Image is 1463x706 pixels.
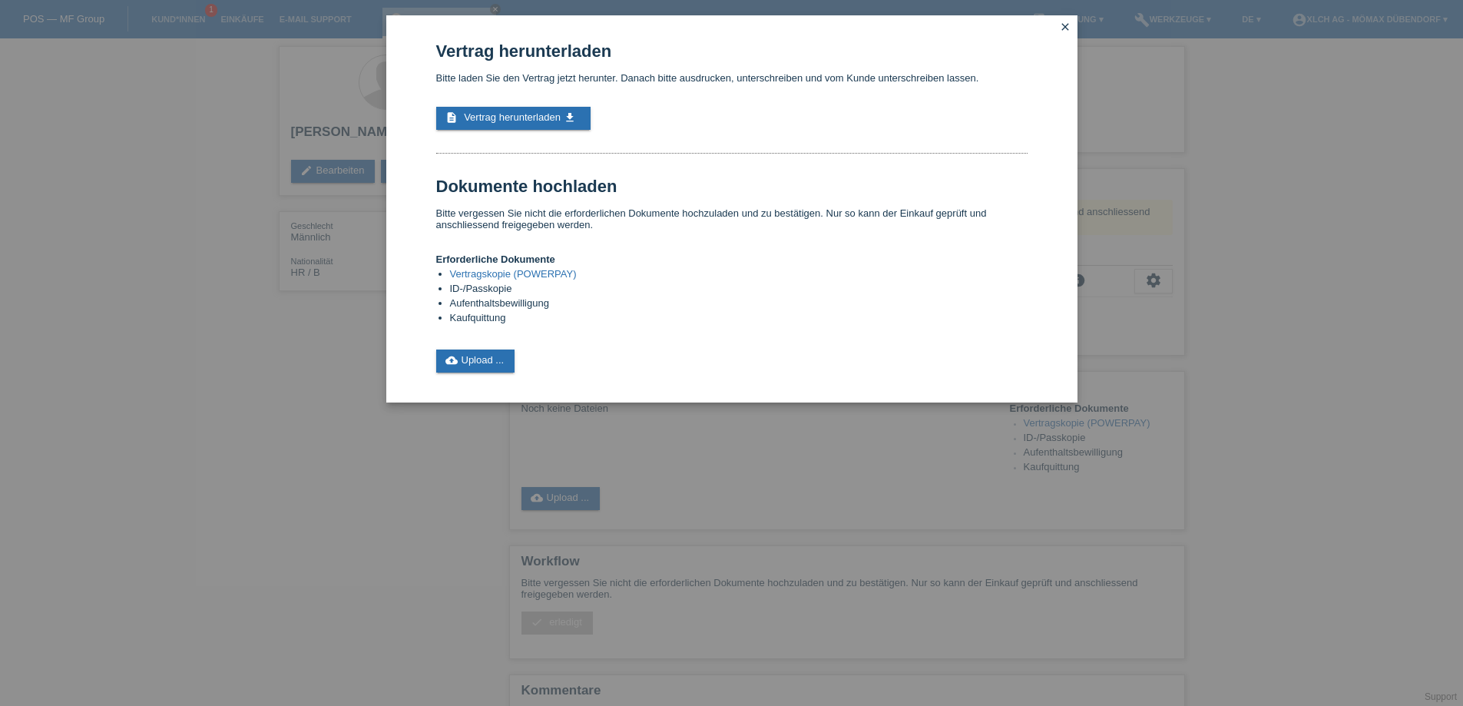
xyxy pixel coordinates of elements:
i: get_app [564,111,576,124]
h1: Vertrag herunterladen [436,41,1028,61]
li: ID-/Passkopie [450,283,1028,297]
p: Bitte vergessen Sie nicht die erforderlichen Dokumente hochzuladen und zu bestätigen. Nur so kann... [436,207,1028,230]
a: Vertragskopie (POWERPAY) [450,268,577,280]
i: close [1059,21,1071,33]
li: Kaufquittung [450,312,1028,326]
li: Aufenthaltsbewilligung [450,297,1028,312]
h1: Dokumente hochladen [436,177,1028,196]
span: Vertrag herunterladen [464,111,561,123]
p: Bitte laden Sie den Vertrag jetzt herunter. Danach bitte ausdrucken, unterschreiben und vom Kunde... [436,72,1028,84]
i: cloud_upload [445,354,458,366]
i: description [445,111,458,124]
a: description Vertrag herunterladen get_app [436,107,591,130]
a: close [1055,19,1075,37]
h4: Erforderliche Dokumente [436,254,1028,265]
a: cloud_uploadUpload ... [436,350,515,373]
